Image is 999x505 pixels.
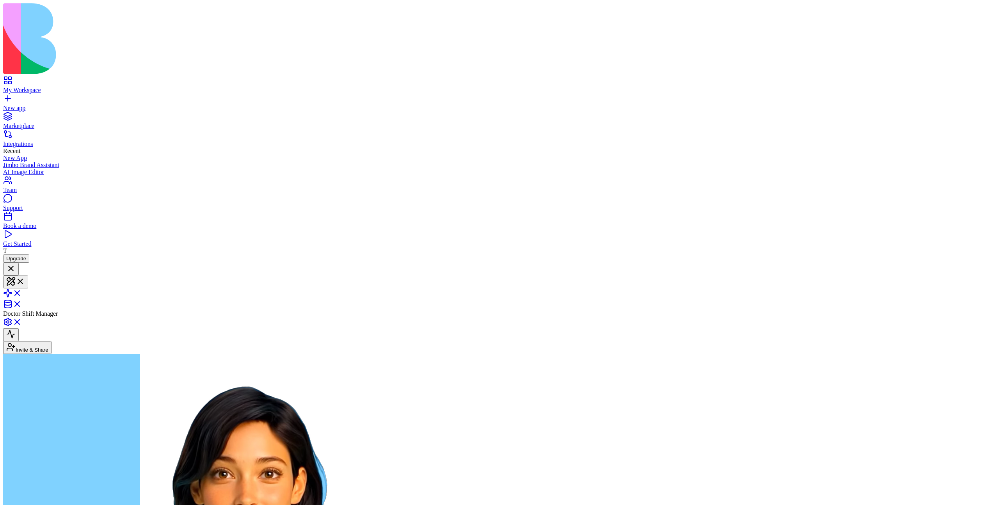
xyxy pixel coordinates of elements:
div: Integrations [3,140,996,148]
div: New app [3,105,996,112]
a: Jimbo Brand Assistant [3,162,996,169]
a: Marketplace [3,116,996,130]
span: T [3,247,7,254]
div: Get Started [3,240,996,247]
a: Support [3,197,996,212]
div: Book a demo [3,222,996,229]
a: New app [3,98,996,112]
a: New App [3,155,996,162]
a: Integrations [3,133,996,148]
a: Upgrade [3,255,29,261]
img: logo [3,3,317,74]
a: Get Started [3,233,996,247]
a: AI Image Editor [3,169,996,176]
div: Marketplace [3,123,996,130]
div: Team [3,187,996,194]
div: Support [3,204,996,212]
button: Invite & Share [3,341,52,354]
a: Team [3,180,996,194]
button: Upgrade [3,254,29,263]
a: My Workspace [3,80,996,94]
span: Doctor Shift Manager [3,310,58,317]
a: Book a demo [3,215,996,229]
span: Recent [3,148,20,154]
div: My Workspace [3,87,996,94]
